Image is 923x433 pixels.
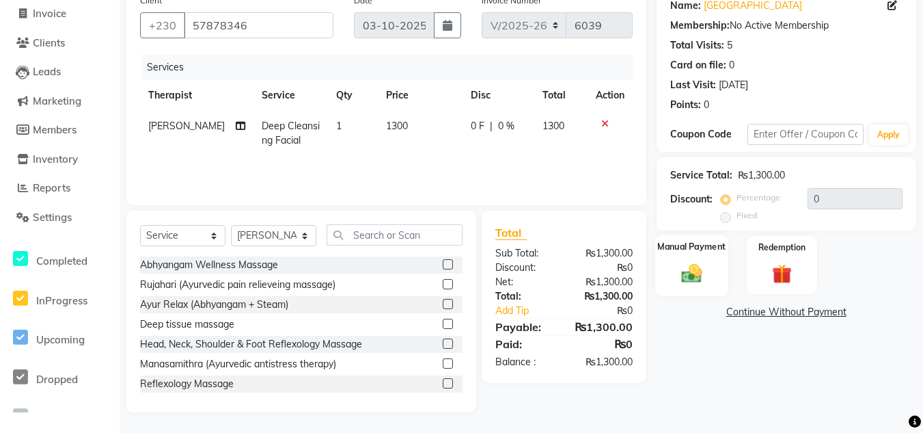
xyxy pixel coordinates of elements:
[33,94,81,107] span: Marketing
[670,127,747,142] div: Coupon Code
[36,254,87,267] span: Completed
[485,336,564,352] div: Paid:
[729,58,734,73] div: 0
[670,38,724,53] div: Total Visits:
[140,278,335,292] div: Rujahari (Ayurvedic pain relieveing massage)
[564,261,642,275] div: ₨0
[498,119,514,133] span: 0 %
[141,55,643,80] div: Services
[485,275,564,289] div: Net:
[534,80,588,111] th: Total
[140,377,234,391] div: Reflexology Massage
[869,124,908,145] button: Apply
[747,124,864,145] input: Enter Offer / Coupon Code
[659,305,913,319] a: Continue Without Payment
[33,36,65,49] span: Clients
[3,36,116,51] a: Clients
[675,261,708,285] img: _cash.svg
[33,153,78,166] span: Inventory
[490,119,493,133] span: |
[336,120,342,132] span: 1
[736,209,757,222] label: Fixed
[670,98,701,112] div: Points:
[262,120,320,146] span: Deep Cleansing Facial
[727,38,732,53] div: 5
[386,120,408,132] span: 1300
[738,168,785,183] div: ₨1,300.00
[670,78,716,92] div: Last Visit:
[564,275,642,289] div: ₨1,300.00
[3,94,116,109] a: Marketing
[328,80,378,111] th: Qty
[485,261,564,275] div: Discount:
[577,304,643,318] div: ₨0
[485,319,564,335] div: Payable:
[736,192,780,204] label: Percentage
[36,333,85,346] span: Upcoming
[670,58,726,73] div: Card on file:
[485,355,564,369] div: Balance :
[564,355,642,369] div: ₨1,300.00
[564,246,642,261] div: ₨1,300.00
[719,78,748,92] div: [DATE]
[33,7,66,20] span: Invoice
[704,98,709,112] div: 0
[140,80,253,111] th: Therapist
[471,119,484,133] span: 0 F
[36,412,80,425] span: Tentative
[564,336,642,352] div: ₨0
[657,240,726,253] label: Manual Payment
[485,246,564,261] div: Sub Total:
[33,123,77,136] span: Members
[495,226,527,240] span: Total
[140,337,362,352] div: Head, Neck, Shoulder & Foot Reflexology Massage
[148,120,225,132] span: [PERSON_NAME]
[670,192,713,207] div: Discount:
[588,80,633,111] th: Action
[378,80,463,111] th: Price
[3,152,116,168] a: Inventory
[253,80,328,111] th: Service
[33,211,72,224] span: Settings
[3,122,116,138] a: Members
[36,373,78,386] span: Dropped
[3,210,116,226] a: Settings
[542,120,564,132] span: 1300
[36,294,87,307] span: InProgress
[140,317,234,332] div: Deep tissue massage
[184,12,333,38] input: Search by Name/Mobile/Email/Code
[33,181,70,194] span: Reports
[670,168,732,183] div: Service Total:
[327,224,463,246] input: Search or Scan
[463,80,534,111] th: Disc
[758,241,805,254] label: Redemption
[140,12,185,38] button: +230
[485,289,564,304] div: Total:
[3,64,116,80] a: Leads
[140,298,288,312] div: Ayur Relax (Abhyangam + Steam)
[485,304,577,318] a: Add Tip
[3,6,116,22] a: Invoice
[670,18,903,33] div: No Active Membership
[140,357,336,371] div: Manasamithra (Ayurvedic antistress therapy)
[564,289,642,304] div: ₨1,300.00
[670,18,730,33] div: Membership:
[33,65,61,78] span: Leads
[140,258,278,272] div: Abhyangam Wellness Massage
[564,319,642,335] div: ₨1,300.00
[3,181,116,196] a: Reports
[766,262,798,287] img: _gift.svg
